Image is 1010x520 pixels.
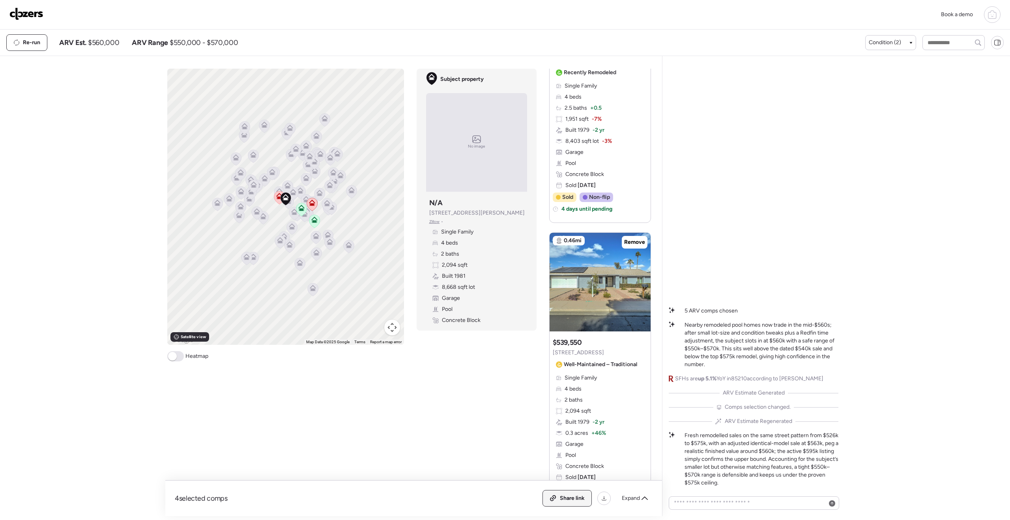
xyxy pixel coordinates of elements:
a: Report a map error [370,340,402,344]
span: + 46% [591,429,606,437]
span: • [441,219,443,225]
span: Concrete Block [565,170,604,178]
span: Sold [565,181,596,189]
span: $560,000 [88,38,119,47]
span: + 0.5 [590,104,602,112]
span: Garage [565,440,584,448]
span: Sold [565,473,596,481]
span: Zillow [429,219,440,225]
span: Concrete Block [565,462,604,470]
span: Book a demo [941,11,973,18]
span: 4 beds [565,93,582,101]
span: -3% [602,137,612,145]
span: Recently Remodeled [564,69,616,77]
img: Google [169,335,195,345]
button: Map camera controls [384,320,400,335]
span: -2 yr [593,418,604,426]
span: 0.3 acres [565,429,588,437]
span: [STREET_ADDRESS][PERSON_NAME] [429,209,525,217]
span: [STREET_ADDRESS] [553,349,604,357]
span: Single Family [565,82,597,90]
span: Share link [560,494,585,502]
span: 2,094 sqft [442,261,468,269]
span: Map Data ©2025 Google [306,340,350,344]
span: 0.46mi [564,237,582,245]
span: Pool [565,159,576,167]
p: 5 ARV comps chosen [685,307,738,315]
span: Remove [624,238,645,246]
span: 8,668 sqft lot [442,283,475,291]
span: Expand [622,494,640,502]
span: Garage [565,148,584,156]
span: -7% [592,115,602,123]
span: Condition (2) [869,39,901,47]
p: Fresh remodelled sales on the same street pattern from $526k to $575k, with an adjusted identical... [685,432,838,487]
span: ARV Est. [59,38,86,47]
span: Single Family [565,374,597,382]
span: up 5.1% [698,375,716,382]
span: [DATE] [576,474,596,481]
span: 4 selected comps [175,494,228,503]
span: 2,094 sqft [565,407,591,415]
span: Concrete Block [442,316,481,324]
h3: $539,550 [553,338,582,347]
span: Built 1979 [565,126,589,134]
span: Pool [565,451,576,459]
span: Garage [442,294,460,302]
span: ARV Estimate Generated [723,389,785,397]
span: 4 beds [565,385,582,393]
span: Pool [442,305,453,313]
span: 8,403 sqft lot [565,137,599,145]
span: Comps selection changed. [725,403,791,411]
span: Non-flip [589,193,610,201]
span: Built 1981 [442,272,466,280]
span: Single Family [441,228,473,236]
span: $550,000 - $570,000 [170,38,238,47]
span: No image [468,143,485,150]
span: Re-run [23,39,40,47]
span: Built 1979 [565,418,589,426]
span: Sold [562,193,573,201]
span: 2 baths [441,250,459,258]
img: Logo [9,7,43,20]
span: 2.5 baths [565,104,587,112]
span: 4 days until pending [561,205,612,213]
h3: N/A [429,198,443,208]
span: 1,951 sqft [565,115,589,123]
span: ARV Range [132,38,168,47]
p: Nearby remodeled pool homes now trade in the mid-$560s; after small lot-size and condition tweaks... [685,321,838,368]
a: Open this area in Google Maps (opens a new window) [169,335,195,345]
span: [DATE] [576,182,596,189]
span: ARV Estimate Regenerated [725,417,792,425]
a: Terms (opens in new tab) [354,340,365,344]
span: SFHs are YoY in 85210 according to [PERSON_NAME] [675,375,823,383]
span: -2 yr [593,126,604,134]
span: Heatmap [185,352,208,360]
span: Subject property [440,75,484,83]
span: 2 baths [565,396,583,404]
span: Satellite view [181,334,206,340]
span: Well-Maintained – Traditional [564,361,637,368]
span: 4 beds [441,239,458,247]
